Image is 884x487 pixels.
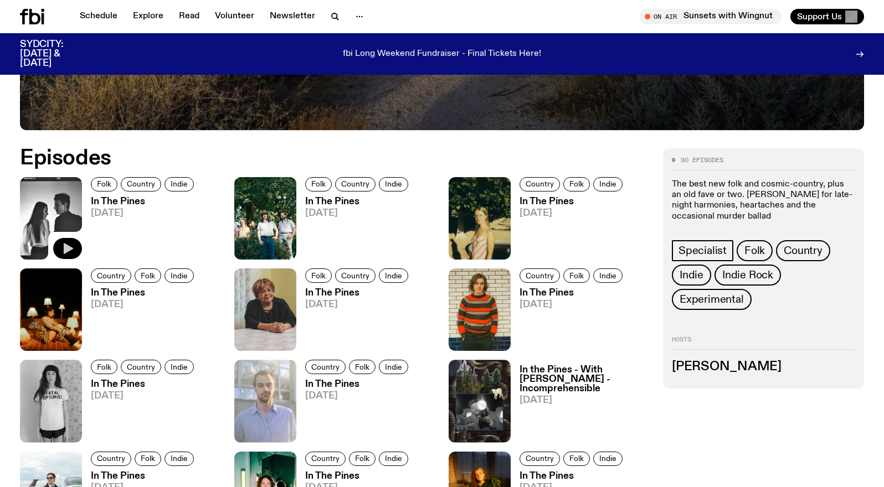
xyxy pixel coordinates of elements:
h3: In The Pines [520,197,626,206]
span: Folk [744,245,765,257]
span: Folk [141,271,155,279]
a: Indie [165,268,194,283]
h3: In The Pines [91,472,197,481]
span: Country [526,271,554,279]
a: Schedule [73,9,124,24]
a: Country [776,240,830,261]
span: [DATE] [91,209,197,218]
a: Folk [349,452,376,466]
a: Indie [593,452,623,466]
a: In The Pines[DATE] [511,288,626,351]
span: Folk [569,180,584,188]
a: Country [335,268,376,283]
span: Indie [599,454,616,463]
a: Indie [379,452,408,466]
h3: In The Pines [520,472,626,481]
span: Folk [355,454,369,463]
span: [DATE] [520,396,650,405]
a: Indie Rock [715,265,781,286]
span: Country [526,454,554,463]
h3: In The Pines [305,472,412,481]
h3: In The Pines [91,288,197,298]
span: Indie [680,269,703,281]
a: Country [335,177,376,191]
button: Support Us [790,9,864,24]
a: Country [305,452,346,466]
span: Folk [141,454,155,463]
a: Indie [593,177,623,191]
span: [DATE] [91,300,197,309]
a: Folk [135,268,161,283]
span: Indie [385,363,402,371]
a: In The Pines[DATE] [296,197,412,260]
a: Folk [349,360,376,374]
span: Indie [385,180,402,188]
span: Country [311,454,340,463]
span: Country [97,271,125,279]
a: Folk [305,177,332,191]
a: Indie [379,268,408,283]
span: Country [526,180,554,188]
a: In The Pines[DATE] [296,288,412,351]
h3: In The Pines [305,288,412,298]
a: Folk [91,177,117,191]
h3: SYDCITY: [DATE] & [DATE] [20,40,91,68]
a: Country [305,360,346,374]
span: Country [311,363,340,371]
a: Indie [593,268,623,283]
span: [DATE] [520,300,626,309]
span: Folk [311,271,326,279]
a: Country [91,268,131,283]
span: Indie [599,180,616,188]
span: [DATE] [520,209,626,218]
h3: In The Pines [305,380,412,389]
span: Indie [599,271,616,279]
span: [DATE] [305,391,412,401]
h3: In The Pines [91,380,197,389]
a: In The Pines[DATE] [82,197,197,260]
span: Folk [97,180,111,188]
a: In the Pines - With [PERSON_NAME] - Incomprehensible[DATE] [511,365,650,442]
a: Folk [563,268,590,283]
h3: In The Pines [520,288,626,298]
a: Indie [379,177,408,191]
a: Experimental [672,289,752,310]
h2: Episodes [20,148,578,168]
a: Country [520,452,560,466]
a: Specialist [672,240,733,261]
span: Indie Rock [722,269,773,281]
h3: In The Pines [305,197,412,206]
span: Folk [569,271,584,279]
a: Read [172,9,206,24]
p: The best new folk and cosmic-country, plus an old fave or two. [PERSON_NAME] for late-night harmo... [672,179,855,222]
a: Country [520,268,560,283]
h3: [PERSON_NAME] [672,361,855,373]
a: Country [121,177,161,191]
a: Explore [126,9,170,24]
a: Newsletter [263,9,322,24]
a: In The Pines[DATE] [82,380,197,442]
span: Folk [355,363,369,371]
a: Folk [91,360,117,374]
span: Indie [385,454,402,463]
span: Indie [171,180,188,188]
a: Country [520,177,560,191]
a: Indie [379,360,408,374]
a: Folk [563,177,590,191]
a: Indie [672,265,711,286]
a: Folk [737,240,773,261]
span: Country [97,454,125,463]
a: In The Pines[DATE] [82,288,197,351]
p: fbi Long Weekend Fundraiser - Final Tickets Here! [343,49,541,59]
h3: In the Pines - With [PERSON_NAME] - Incomprehensible [520,365,650,393]
span: [DATE] [91,391,197,401]
span: Folk [569,454,584,463]
span: [DATE] [305,300,412,309]
a: Folk [563,452,590,466]
span: Country [127,363,155,371]
a: Volunteer [208,9,261,24]
span: Support Us [797,12,842,22]
a: Country [121,360,161,374]
a: Country [91,452,131,466]
span: Country [784,245,823,257]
